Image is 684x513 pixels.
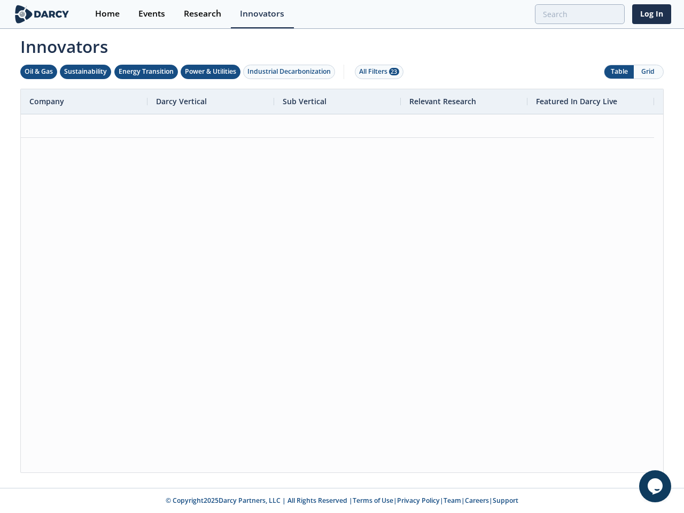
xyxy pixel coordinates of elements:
a: Terms of Use [353,496,393,505]
div: Innovators [240,10,284,18]
div: Research [184,10,221,18]
div: Home [95,10,120,18]
div: Oil & Gas [25,67,53,76]
button: Table [604,65,634,79]
button: All Filters 23 [355,65,403,79]
div: Power & Utilities [185,67,236,76]
span: 23 [389,68,399,75]
img: logo-wide.svg [13,5,71,24]
a: Careers [465,496,489,505]
button: Energy Transition [114,65,178,79]
span: Innovators [13,30,671,59]
button: Power & Utilities [181,65,240,79]
span: Company [29,96,64,106]
span: Relevant Research [409,96,476,106]
div: Industrial Decarbonization [247,67,331,76]
span: Sub Vertical [283,96,327,106]
div: All Filters [359,67,399,76]
button: Sustainability [60,65,111,79]
a: Support [493,496,518,505]
span: Featured In Darcy Live [536,96,617,106]
a: Log In [632,4,671,24]
a: Team [444,496,461,505]
span: Darcy Vertical [156,96,207,106]
a: Privacy Policy [397,496,440,505]
input: Advanced Search [535,4,625,24]
button: Oil & Gas [20,65,57,79]
button: Grid [634,65,663,79]
div: Events [138,10,165,18]
p: © Copyright 2025 Darcy Partners, LLC | All Rights Reserved | | | | | [15,496,669,506]
button: Industrial Decarbonization [243,65,335,79]
div: Sustainability [64,67,107,76]
div: Energy Transition [119,67,174,76]
iframe: chat widget [639,470,673,502]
